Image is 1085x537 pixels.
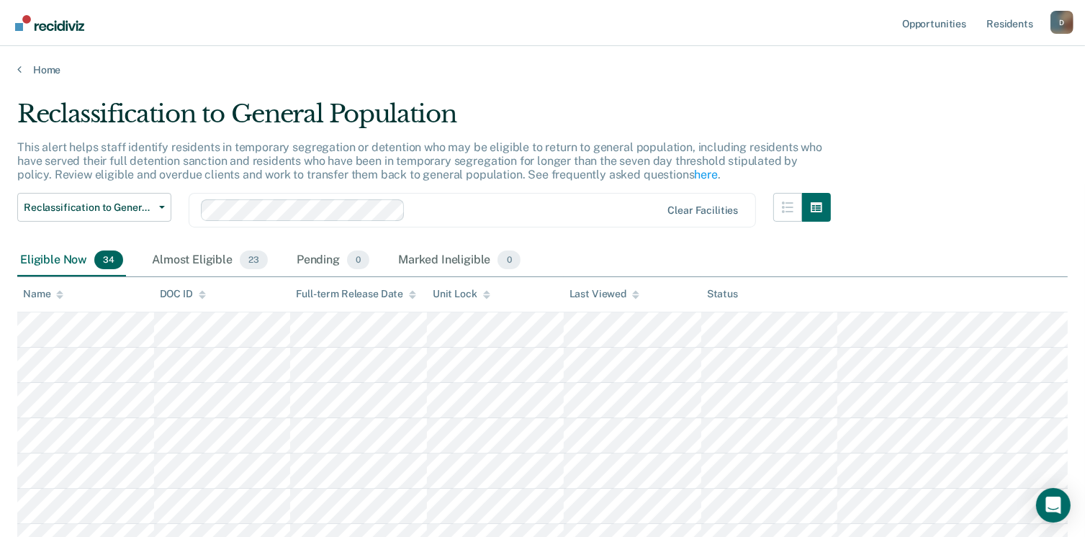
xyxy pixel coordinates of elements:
[569,288,639,300] div: Last Viewed
[498,251,520,269] span: 0
[160,288,206,300] div: DOC ID
[23,288,63,300] div: Name
[17,193,171,222] button: Reclassification to General Population
[294,245,372,276] div: Pending0
[24,202,153,214] span: Reclassification to General Population
[347,251,369,269] span: 0
[296,288,416,300] div: Full-term Release Date
[17,63,1068,76] a: Home
[94,251,123,269] span: 34
[149,245,271,276] div: Almost Eligible23
[1036,488,1071,523] div: Open Intercom Messenger
[240,251,268,269] span: 23
[17,140,822,181] p: This alert helps staff identify residents in temporary segregation or detention who may be eligib...
[1050,11,1073,34] div: D
[667,204,738,217] div: Clear facilities
[15,15,84,31] img: Recidiviz
[433,288,490,300] div: Unit Lock
[17,99,831,140] div: Reclassification to General Population
[17,245,126,276] div: Eligible Now34
[695,168,718,181] a: here
[707,288,738,300] div: Status
[395,245,523,276] div: Marked Ineligible0
[1050,11,1073,34] button: Profile dropdown button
